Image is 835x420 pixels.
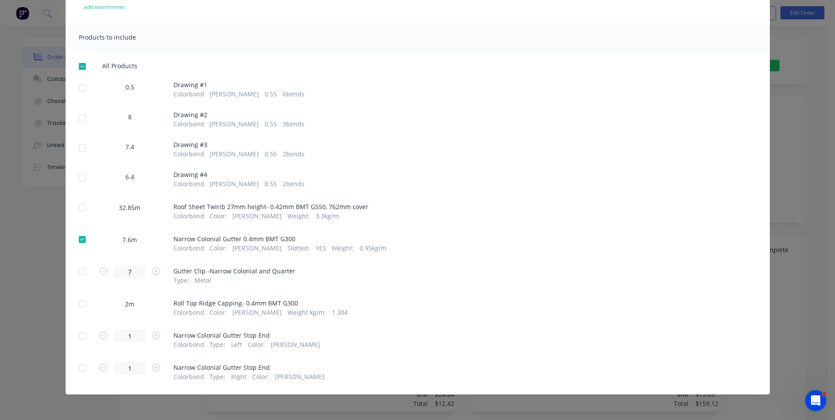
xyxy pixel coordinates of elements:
span: 0.55 [265,179,277,188]
span: 3.3kg/m [316,211,339,221]
span: [PERSON_NAME] [210,179,259,188]
span: 2 bends [283,179,305,188]
span: Colorbond [173,340,204,349]
span: 6.4 [125,172,134,181]
span: [PERSON_NAME] [232,211,282,221]
span: Type : [173,276,189,285]
span: 2m [120,299,140,309]
span: [PERSON_NAME] [232,308,282,317]
span: 1.304 [332,308,348,317]
span: Narrow Colonial Gutter Stop End [173,331,320,340]
span: Drawing # 4 [173,170,305,179]
span: 3 bends [283,119,305,129]
span: Roll Top Ridge Capping- 0.4mm BMT G300 [173,298,348,308]
span: Colorbond [173,89,204,99]
span: 32.85m [114,203,146,212]
span: Roof Sheet Twirib 27mm height- 0.42mm BMT G550, 762mm cover [173,202,368,211]
span: Products to include [79,33,136,41]
span: Narrow Colonial Gutter 0.4mm BMT G300 [173,234,387,243]
span: Color : [210,243,227,253]
span: [PERSON_NAME] [210,149,259,158]
span: Metal [195,276,211,285]
span: 8 [128,112,132,122]
span: Color : [248,340,265,349]
span: Color : [210,211,227,221]
span: 0.55 [265,119,277,129]
span: Colorbond [173,211,204,221]
span: Drawing # 3 [173,140,305,149]
span: Colorbond [173,119,204,129]
span: Slotted : [287,243,310,253]
span: Colorbond [173,308,204,317]
span: 0.55 [265,149,277,158]
span: Type : [210,340,225,349]
span: Weight : [287,211,310,221]
span: Right [231,372,246,381]
span: Colorbond [173,243,204,253]
span: Weight : [331,243,354,253]
span: Drawing # 2 [173,110,305,119]
span: Color : [210,308,227,317]
span: [PERSON_NAME] [275,372,324,381]
span: All Products [102,61,143,70]
span: Colorbond [173,179,204,188]
span: 2 bends [283,149,305,158]
span: 0.5 [125,82,134,92]
span: Weight kg/m : [287,308,326,317]
span: [PERSON_NAME] [210,119,259,129]
span: YES [316,243,326,253]
span: Left [231,340,242,349]
span: Color : [252,372,269,381]
span: Gutter Clip -Narrow Colonial and Quarter [173,266,295,276]
span: 7.4 [125,142,134,151]
span: Narrow Colonial Gutter Stop End [173,363,324,372]
span: 0.95kg/m [360,243,386,253]
span: 7.6m [117,235,142,244]
span: [PERSON_NAME] [210,89,259,99]
span: Type : [210,372,225,381]
span: Colorbond [173,372,204,381]
span: Drawing # 1 [173,80,305,89]
span: [PERSON_NAME] [271,340,320,349]
span: 0.55 [265,89,277,99]
iframe: Intercom live chat [805,390,826,411]
span: 6 bends [283,89,305,99]
span: [PERSON_NAME] [232,243,282,253]
span: Colorbond [173,149,204,158]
